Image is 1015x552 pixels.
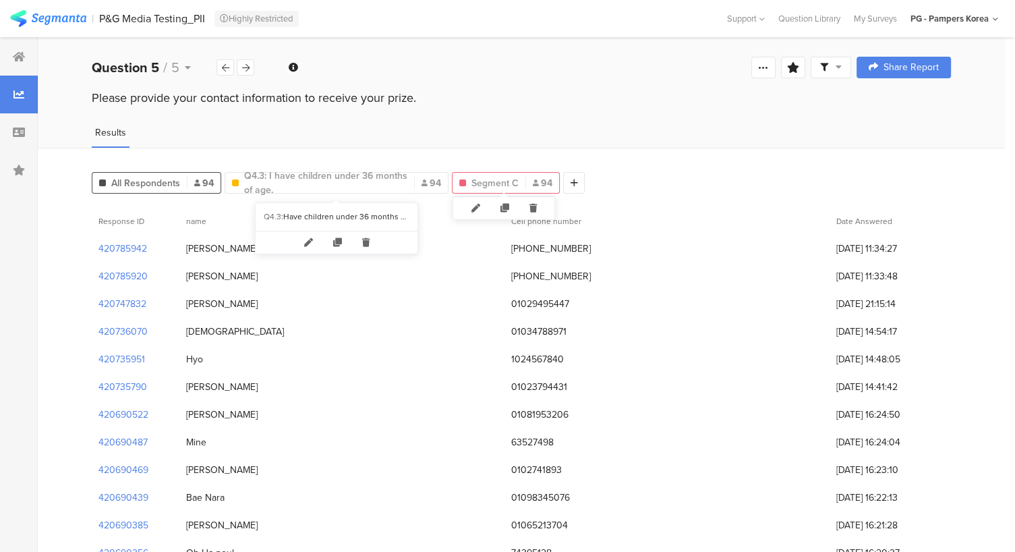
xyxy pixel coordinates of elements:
[836,269,898,283] font: [DATE] 11:33:48
[283,211,412,223] font: Have children under 36 months old
[836,297,896,311] font: [DATE] 21:15:14
[186,380,258,394] font: [PERSON_NAME]
[511,297,569,311] font: 01029495447
[836,463,898,477] font: [DATE] 16:23:10
[511,380,567,394] font: 01023794431
[264,211,281,223] font: Q4.3
[836,408,900,422] font: [DATE] 16:24:50
[836,380,898,394] font: [DATE] 14:41:42
[511,491,570,505] font: 01098345076
[98,325,148,339] font: 420736070
[836,215,892,227] font: Date Answered
[186,215,206,227] font: name
[836,325,897,339] font: [DATE] 14:54:17
[541,176,552,190] font: 94
[511,463,562,477] font: 0102741893
[92,89,416,107] font: Please provide your contact information to receive your prize.
[98,269,148,283] font: 420785920
[98,215,144,227] font: Response ID
[186,491,225,505] font: Bae Nara
[163,57,167,78] span: /
[171,57,179,78] span: 5
[92,57,159,78] b: Question 5
[214,11,299,27] div: Highly Restricted
[98,380,147,394] font: 420735790
[98,518,148,532] font: 420690385
[99,12,205,25] div: P&G Media Testing_PII
[244,169,407,197] font: Q4.3: I have children under 36 months of age.
[186,408,258,422] font: [PERSON_NAME]
[281,211,283,223] font: :
[98,463,148,477] font: 420690469
[98,435,148,449] font: 420690487
[186,518,258,532] font: [PERSON_NAME]
[511,518,568,532] font: 01065213704
[186,435,206,449] font: Mine
[511,435,554,449] font: 63527498
[836,242,897,256] font: [DATE] 11:34:27
[511,408,569,422] font: 01081953206
[98,297,146,311] font: 420747832
[471,176,519,190] font: Segment C
[511,269,591,283] font: [PHONE_NUMBER]
[883,63,939,72] span: Share Report
[836,352,900,366] font: [DATE] 14:48:05
[111,176,180,190] span: All Respondents
[511,242,591,256] font: [PHONE_NUMBER]
[910,12,989,25] div: PG - Pampers Korea
[836,435,900,449] font: [DATE] 16:24:04
[186,242,258,256] font: [PERSON_NAME]
[98,491,148,505] font: 420690439
[772,12,847,25] a: Question Library
[98,242,147,256] font: 420785942
[95,126,126,140] span: Results
[186,325,284,339] font: [DEMOGRAPHIC_DATA]
[847,12,904,25] a: My Surveys
[511,325,567,339] font: 01034788971
[727,8,765,29] div: Support
[836,491,898,505] font: [DATE] 16:22:13
[186,269,258,283] font: [PERSON_NAME]
[511,352,564,366] font: 1024567840
[98,352,145,366] font: 420735951
[186,297,258,311] font: [PERSON_NAME]
[430,176,441,190] font: 94
[186,463,258,477] font: [PERSON_NAME]
[92,11,94,26] div: |
[98,408,148,422] font: 420690522
[194,176,214,190] span: 94
[10,10,86,27] img: segmenta logo
[511,215,581,227] font: Cell phone number
[836,518,898,532] font: [DATE] 16:21:28
[186,352,203,366] font: Hyo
